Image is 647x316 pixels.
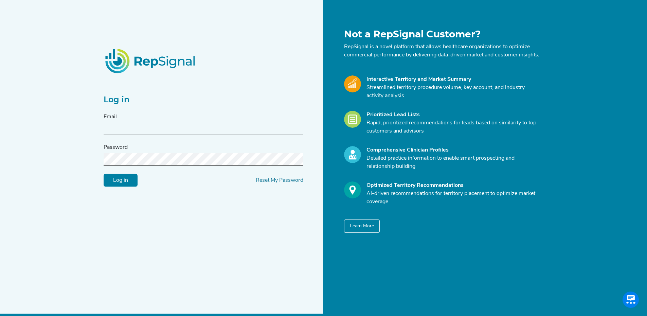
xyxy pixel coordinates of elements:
[344,43,540,59] p: RepSignal is a novel platform that allows healthcare organizations to optimize commercial perform...
[366,154,540,171] p: Detailed practice information to enable smart prospecting and relationship building
[97,40,205,81] img: RepSignalLogo.20539ed3.png
[344,29,540,40] h1: Not a RepSignal Customer?
[366,84,540,100] p: Streamlined territory procedure volume, key account, and industry activity analysis
[366,190,540,206] p: AI-driven recommendations for territory placement to optimize market coverage
[344,111,361,128] img: Leads_Icon.28e8c528.svg
[104,174,138,187] input: Log in
[366,75,540,84] div: Interactive Territory and Market Summary
[366,181,540,190] div: Optimized Territory Recommendations
[366,146,540,154] div: Comprehensive Clinician Profiles
[344,220,380,233] button: Learn More
[366,119,540,135] p: Rapid, prioritized recommendations for leads based on similarity to top customers and advisors
[344,146,361,163] img: Profile_Icon.739e2aba.svg
[256,178,303,183] a: Reset My Password
[104,143,128,152] label: Password
[344,75,361,92] img: Market_Icon.a700a4ad.svg
[366,111,540,119] div: Prioritized Lead Lists
[104,95,303,105] h2: Log in
[344,181,361,198] img: Optimize_Icon.261f85db.svg
[104,113,117,121] label: Email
